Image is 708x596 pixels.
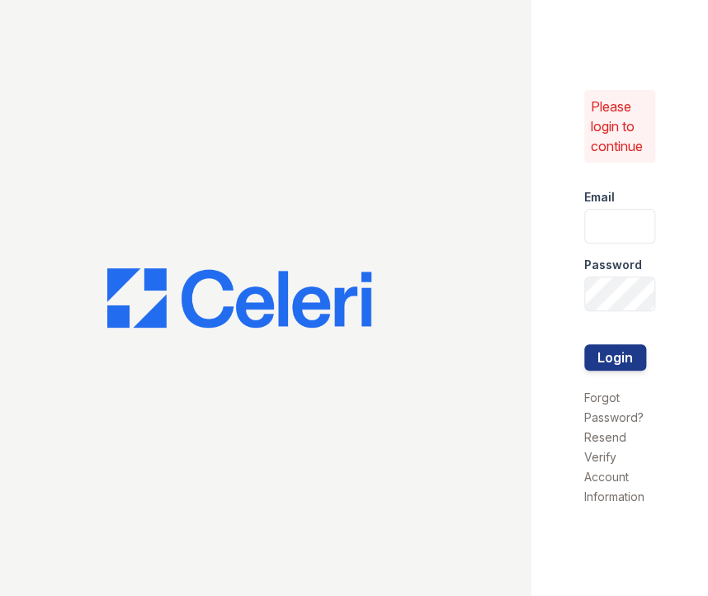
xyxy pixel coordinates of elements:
a: Forgot Password? [584,390,644,424]
label: Password [584,257,642,273]
a: Resend Verify Account Information [584,430,644,504]
button: Login [584,344,646,371]
label: Email [584,189,615,206]
p: Please login to continue [591,97,649,156]
img: CE_Logo_Blue-a8612792a0a2168367f1c8372b55b34899dd931a85d93a1a3d3e32e68fde9ad4.png [107,268,371,328]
